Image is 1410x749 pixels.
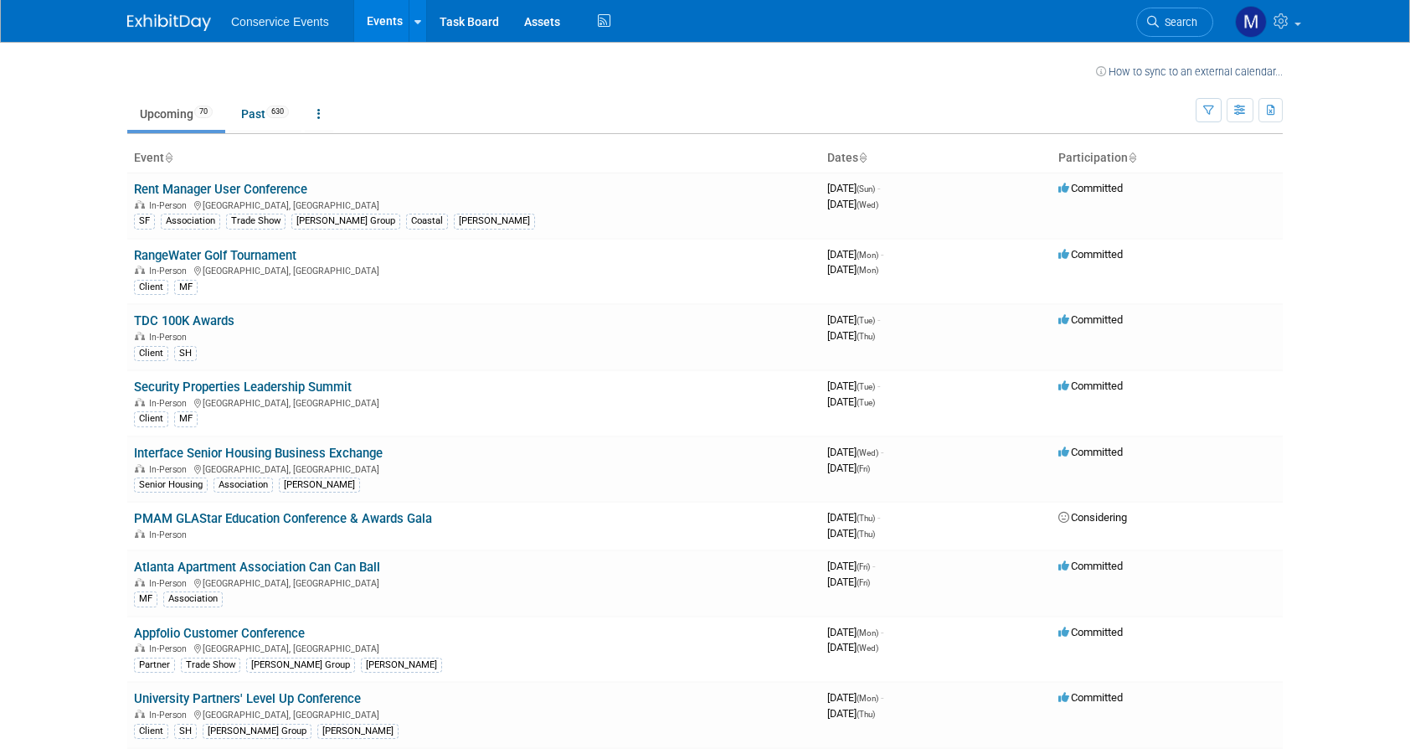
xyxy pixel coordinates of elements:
[827,626,883,638] span: [DATE]
[454,214,535,229] div: [PERSON_NAME]
[226,214,286,229] div: Trade Show
[827,263,878,276] span: [DATE]
[857,184,875,194] span: (Sun)
[877,380,880,392] span: -
[881,248,883,261] span: -
[149,643,192,654] span: In-Person
[857,529,875,539] span: (Thu)
[127,144,821,173] th: Event
[827,576,870,588] span: [DATE]
[877,511,880,524] span: -
[135,643,145,652] img: In-Person Event
[134,462,814,475] div: [GEOGRAPHIC_DATA], [GEOGRAPHIC_DATA]
[134,280,168,295] div: Client
[161,214,220,229] div: Association
[149,529,192,540] span: In-Person
[149,332,192,343] span: In-Person
[858,151,867,164] a: Sort by Start Date
[827,248,883,261] span: [DATE]
[881,626,883,638] span: -
[1159,16,1197,28] span: Search
[857,382,875,391] span: (Tue)
[857,200,878,209] span: (Wed)
[857,251,878,260] span: (Mon)
[857,448,878,457] span: (Wed)
[857,562,870,571] span: (Fri)
[827,691,883,704] span: [DATE]
[149,398,192,409] span: In-Person
[134,560,380,575] a: Atlanta Apartment Association Can Can Ball
[857,628,878,638] span: (Mon)
[857,578,870,587] span: (Fri)
[1096,65,1283,78] a: How to sync to an external calendar...
[214,478,273,493] div: Association
[857,643,878,653] span: (Wed)
[135,332,145,340] img: In-Person Event
[1235,6,1267,38] img: Marley Staker
[194,106,213,118] span: 70
[135,200,145,209] img: In-Person Event
[149,200,192,211] span: In-Person
[877,182,880,194] span: -
[279,478,360,493] div: [PERSON_NAME]
[135,578,145,586] img: In-Person Event
[134,691,361,706] a: University Partners' Level Up Conference
[821,144,1052,173] th: Dates
[174,346,197,361] div: SH
[149,464,192,475] span: In-Person
[881,446,883,458] span: -
[134,411,168,426] div: Client
[134,707,814,721] div: [GEOGRAPHIC_DATA], [GEOGRAPHIC_DATA]
[857,694,878,703] span: (Mon)
[827,641,878,653] span: [DATE]
[134,626,305,641] a: Appfolio Customer Conference
[1058,182,1123,194] span: Committed
[827,198,878,210] span: [DATE]
[229,98,301,130] a: Past630
[149,710,192,721] span: In-Person
[827,446,883,458] span: [DATE]
[1058,560,1123,572] span: Committed
[246,658,355,673] div: [PERSON_NAME] Group
[135,266,145,274] img: In-Person Event
[134,641,814,654] div: [GEOGRAPHIC_DATA], [GEOGRAPHIC_DATA]
[174,280,198,295] div: MF
[134,395,814,409] div: [GEOGRAPHIC_DATA], [GEOGRAPHIC_DATA]
[134,214,155,229] div: SF
[827,527,875,540] span: [DATE]
[1058,248,1123,261] span: Committed
[857,316,875,325] span: (Tue)
[203,724,311,739] div: [PERSON_NAME] Group
[827,560,875,572] span: [DATE]
[872,560,875,572] span: -
[1058,511,1127,524] span: Considering
[1052,144,1283,173] th: Participation
[134,724,168,739] div: Client
[134,380,352,395] a: Security Properties Leadership Summit
[827,511,880,524] span: [DATE]
[1058,626,1123,638] span: Committed
[127,98,225,130] a: Upcoming70
[149,578,192,589] span: In-Person
[361,658,442,673] div: [PERSON_NAME]
[134,346,168,361] div: Client
[135,464,145,473] img: In-Person Event
[181,658,240,673] div: Trade Show
[1128,151,1136,164] a: Sort by Participation Type
[857,710,875,719] span: (Thu)
[134,248,296,263] a: RangeWater Golf Tournament
[857,266,878,275] span: (Mon)
[134,313,234,328] a: TDC 100K Awards
[174,724,197,739] div: SH
[827,313,880,326] span: [DATE]
[135,398,145,406] img: In-Person Event
[1058,446,1123,458] span: Committed
[827,182,880,194] span: [DATE]
[881,691,883,704] span: -
[134,182,307,197] a: Rent Manager User Conference
[827,707,875,720] span: [DATE]
[291,214,400,229] div: [PERSON_NAME] Group
[134,478,208,493] div: Senior Housing
[174,411,198,426] div: MF
[1058,691,1123,704] span: Committed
